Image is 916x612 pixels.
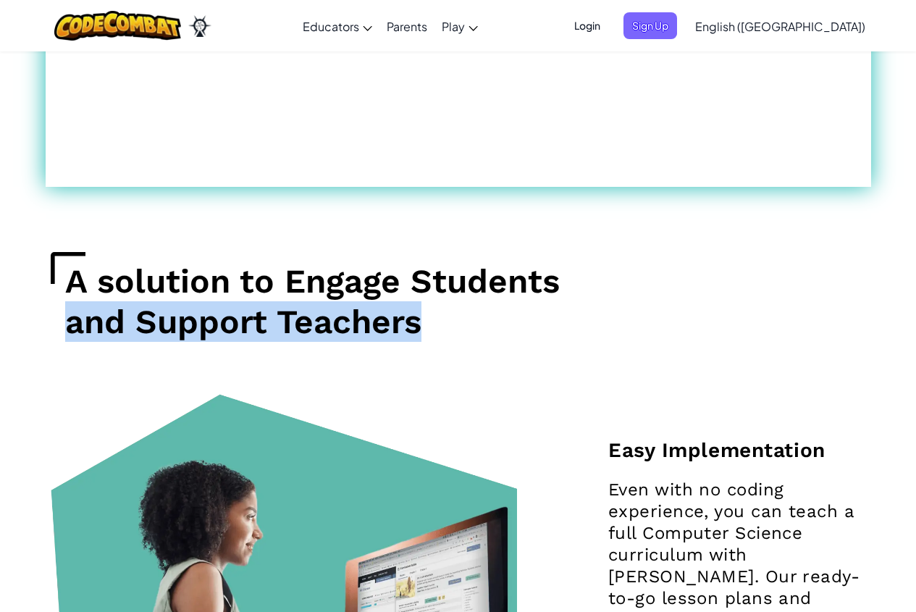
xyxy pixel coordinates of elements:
[188,15,211,37] img: Ozaria
[303,19,359,34] span: Educators
[695,19,865,34] span: English ([GEOGRAPHIC_DATA])
[379,7,434,46] a: Parents
[608,437,865,464] h2: Easy Implementation
[434,7,485,46] a: Play
[295,7,379,46] a: Educators
[623,12,677,39] button: Sign Up
[51,252,577,351] h1: A solution to Engage Students and Support Teachers
[54,11,181,41] img: CodeCombat logo
[566,12,609,39] button: Login
[688,7,873,46] a: English ([GEOGRAPHIC_DATA])
[442,19,465,34] span: Play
